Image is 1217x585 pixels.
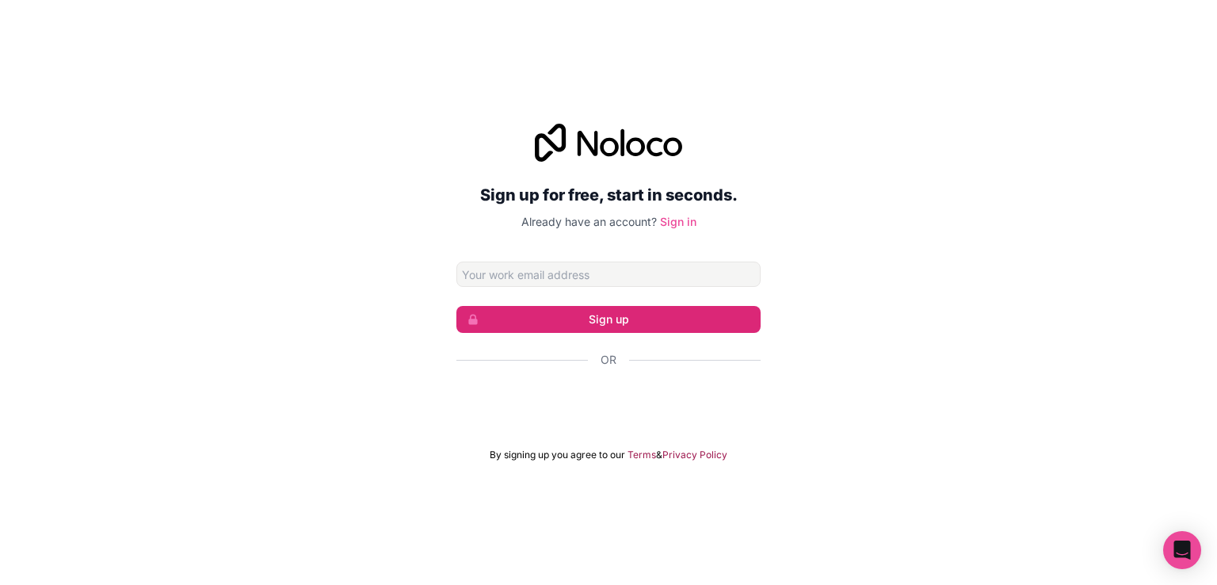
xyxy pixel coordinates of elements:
a: Sign in [660,215,696,228]
button: Sign up [456,306,761,333]
a: Privacy Policy [662,449,727,461]
span: & [656,449,662,461]
span: Already have an account? [521,215,657,228]
h2: Sign up for free, start in seconds. [456,181,761,209]
iframe: Sign in with Google Button [448,385,769,420]
span: Or [601,352,616,368]
div: Open Intercom Messenger [1163,531,1201,569]
a: Terms [628,449,656,461]
span: By signing up you agree to our [490,449,625,461]
input: Email address [456,262,761,287]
